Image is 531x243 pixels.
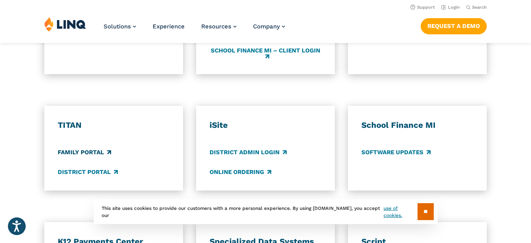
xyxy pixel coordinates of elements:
a: District Admin Login [210,148,287,157]
a: Support [410,5,435,10]
a: Request a Demo [421,18,487,34]
a: Experience [153,23,185,30]
nav: Primary Navigation [104,17,285,43]
span: Solutions [104,23,131,30]
h3: TITAN [58,120,170,130]
a: Solutions [104,23,136,30]
a: Software Updates [361,148,431,157]
nav: Button Navigation [421,17,487,34]
a: District Portal [58,168,118,176]
a: School Finance MI – Client Login [210,47,321,60]
a: Online Ordering [210,168,271,176]
a: Family Portal [58,148,111,157]
img: LINQ | K‑12 Software [44,17,86,32]
button: Open Search Bar [466,4,487,10]
a: Resources [201,23,236,30]
div: This site uses cookies to provide our customers with a more personal experience. By using [DOMAIN... [94,199,438,224]
a: Company [253,23,285,30]
a: use of cookies. [384,205,417,219]
span: Search [472,5,487,10]
h3: iSite [210,120,321,130]
a: Login [441,5,460,10]
h3: School Finance MI [361,120,473,130]
span: Company [253,23,280,30]
span: Resources [201,23,231,30]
